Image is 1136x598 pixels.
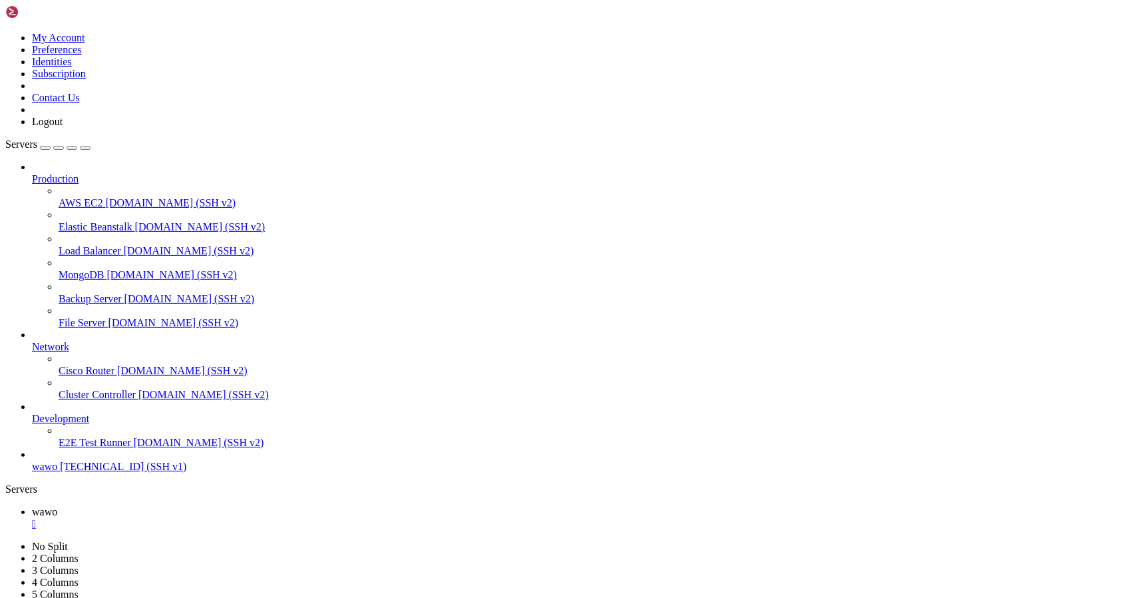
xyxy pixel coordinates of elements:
[59,437,131,448] span: E2E Test Runner
[5,5,82,19] img: Shellngn
[32,461,1131,473] a: wawo [TECHNICAL_ID] (SSH v1)
[32,449,1131,473] li: wawo [TECHNICAL_ID] (SSH v1)
[59,377,1131,401] li: Cluster Controller [DOMAIN_NAME] (SSH v2)
[32,518,1131,530] a: 
[32,553,79,564] a: 2 Columns
[59,221,1131,233] a: Elastic Beanstalk [DOMAIN_NAME] (SSH v2)
[124,245,254,256] span: [DOMAIN_NAME] (SSH v2)
[32,32,85,43] a: My Account
[32,329,1131,401] li: Network
[59,365,114,376] span: Cisco Router
[59,305,1131,329] li: File Server [DOMAIN_NAME] (SSH v2)
[32,92,80,103] a: Contact Us
[134,437,264,448] span: [DOMAIN_NAME] (SSH v2)
[32,506,57,517] span: wawo
[5,139,37,150] span: Servers
[59,317,106,328] span: File Server
[59,293,1131,305] a: Backup Server [DOMAIN_NAME] (SSH v2)
[59,233,1131,257] li: Load Balancer [DOMAIN_NAME] (SSH v2)
[59,425,1131,449] li: E2E Test Runner [DOMAIN_NAME] (SSH v2)
[32,44,82,55] a: Preferences
[59,437,1131,449] a: E2E Test Runner [DOMAIN_NAME] (SSH v2)
[108,317,239,328] span: [DOMAIN_NAME] (SSH v2)
[59,257,1131,281] li: MongoDB [DOMAIN_NAME] (SSH v2)
[59,245,1131,257] a: Load Balancer [DOMAIN_NAME] (SSH v2)
[59,209,1131,233] li: Elastic Beanstalk [DOMAIN_NAME] (SSH v2)
[59,281,1131,305] li: Backup Server [DOMAIN_NAME] (SSH v2)
[59,317,1131,329] a: File Server [DOMAIN_NAME] (SSH v2)
[32,341,1131,353] a: Network
[32,173,1131,185] a: Production
[124,293,255,304] span: [DOMAIN_NAME] (SSH v2)
[32,413,1131,425] a: Development
[59,389,136,400] span: Cluster Controller
[59,353,1131,377] li: Cisco Router [DOMAIN_NAME] (SSH v2)
[59,365,1131,377] a: Cisco Router [DOMAIN_NAME] (SSH v2)
[32,506,1131,530] a: wawo
[32,461,57,472] span: wawo
[32,161,1131,329] li: Production
[59,197,1131,209] a: AWS EC2 [DOMAIN_NAME] (SSH v2)
[5,139,91,150] a: Servers
[32,68,86,79] a: Subscription
[60,461,186,472] span: [TECHNICAL_ID] (SSH v1)
[59,269,104,280] span: MongoDB
[32,541,68,552] a: No Split
[59,389,1131,401] a: Cluster Controller [DOMAIN_NAME] (SSH v2)
[117,365,248,376] span: [DOMAIN_NAME] (SSH v2)
[32,565,79,576] a: 3 Columns
[59,221,132,232] span: Elastic Beanstalk
[5,483,1131,495] div: Servers
[106,269,237,280] span: [DOMAIN_NAME] (SSH v2)
[32,173,79,184] span: Production
[32,413,89,424] span: Development
[106,197,236,208] span: [DOMAIN_NAME] (SSH v2)
[59,245,121,256] span: Load Balancer
[135,221,266,232] span: [DOMAIN_NAME] (SSH v2)
[32,56,72,67] a: Identities
[32,577,79,588] a: 4 Columns
[59,269,1131,281] a: MongoDB [DOMAIN_NAME] (SSH v2)
[138,389,269,400] span: [DOMAIN_NAME] (SSH v2)
[32,341,69,352] span: Network
[59,293,122,304] span: Backup Server
[32,116,63,127] a: Logout
[32,401,1131,449] li: Development
[59,185,1131,209] li: AWS EC2 [DOMAIN_NAME] (SSH v2)
[59,197,103,208] span: AWS EC2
